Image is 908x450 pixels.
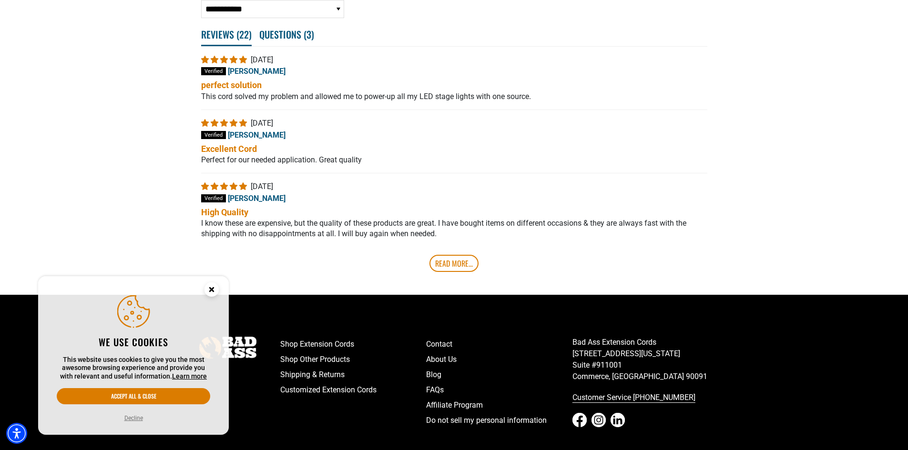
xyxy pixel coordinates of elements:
a: Shipping & Returns [280,367,427,382]
p: I know these are expensive, but the quality of these products are great. I have bought items on d... [201,218,707,240]
a: FAQs [426,382,572,398]
a: Do not sell my personal information [426,413,572,428]
span: Questions ( ) [259,24,314,45]
span: [PERSON_NAME] [228,130,286,139]
button: Accept all & close [57,388,210,404]
b: Excellent Cord [201,143,707,155]
a: LinkedIn - open in a new tab [611,413,625,427]
button: Close this option [194,276,229,306]
a: Shop Extension Cords [280,337,427,352]
a: Instagram - open in a new tab [592,413,606,427]
a: Blog [426,367,572,382]
a: Customized Extension Cords [280,382,427,398]
a: Shop Other Products [280,352,427,367]
aside: Cookie Consent [38,276,229,435]
a: Contact [426,337,572,352]
button: Decline [122,413,146,423]
span: 5 star review [201,55,249,64]
p: Perfect for our needed application. Great quality [201,155,707,165]
span: [DATE] [251,182,273,191]
span: 22 [239,27,249,41]
p: Bad Ass Extension Cords [STREET_ADDRESS][US_STATE] Suite #911001 Commerce, [GEOGRAPHIC_DATA] 90091 [572,337,719,382]
div: Accessibility Menu [6,423,27,444]
a: Affiliate Program [426,398,572,413]
a: About Us [426,352,572,367]
span: [DATE] [251,119,273,128]
b: perfect solution [201,79,707,91]
span: 5 star review [201,182,249,191]
span: [DATE] [251,55,273,64]
span: Reviews ( ) [201,24,252,46]
p: This cord solved my problem and allowed me to power-up all my LED stage lights with one source. [201,91,707,102]
span: 5 star review [201,119,249,128]
p: This website uses cookies to give you the most awesome browsing experience and provide you with r... [57,356,210,381]
b: High Quality [201,206,707,218]
a: Read More... [429,255,479,272]
a: Facebook - open in a new tab [572,413,587,427]
span: [PERSON_NAME] [228,67,286,76]
span: 3 [306,27,311,41]
a: This website uses cookies to give you the most awesome browsing experience and provide you with r... [172,372,207,380]
h2: We use cookies [57,336,210,348]
a: call 833-674-1699 [572,390,719,405]
span: [PERSON_NAME] [228,193,286,202]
